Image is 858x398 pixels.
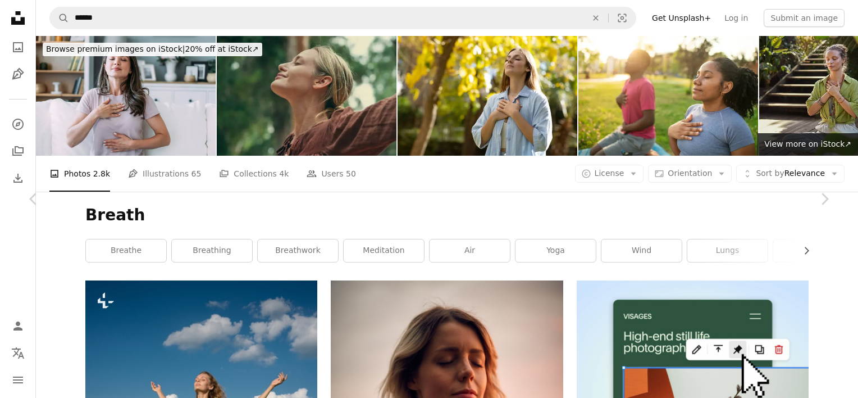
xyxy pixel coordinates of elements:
span: License [595,169,624,178]
a: yoga [515,239,596,262]
img: Woman with closed eyes putting hands on her chest [398,36,577,156]
a: Users 50 [307,156,356,192]
a: Illustrations [7,63,29,85]
a: air [430,239,510,262]
a: wind [601,239,682,262]
span: 50 [346,168,356,180]
a: lungs [687,239,768,262]
button: Orientation [648,165,732,183]
a: calm [773,239,854,262]
button: License [575,165,644,183]
a: Illustrations 65 [128,156,201,192]
a: breathing [172,239,252,262]
button: Language [7,342,29,364]
span: Browse premium images on iStock | [46,44,185,53]
a: Photos [7,36,29,58]
a: Explore [7,113,29,135]
span: Orientation [668,169,712,178]
form: Find visuals sitewide [49,7,636,29]
img: Woman doing calming breathing exercises at home. [36,36,216,156]
a: breathwork [258,239,338,262]
a: breathe [86,239,166,262]
button: Clear [583,7,608,29]
button: Menu [7,369,29,391]
a: Next [791,145,858,253]
button: Visual search [609,7,636,29]
button: Sort byRelevance [736,165,845,183]
a: Browse premium images on iStock|20% off at iStock↗ [36,36,269,63]
img: Woman breathing fresh air outdoors [217,36,396,156]
a: Log in / Sign up [7,315,29,337]
button: Search Unsplash [50,7,69,29]
span: Sort by [756,169,784,178]
a: Collections [7,140,29,162]
a: View more on iStock↗ [757,133,858,156]
span: View more on iStock ↗ [764,139,851,148]
a: meditation [344,239,424,262]
span: Relevance [756,168,825,179]
span: 20% off at iStock ↗ [46,44,259,53]
button: Submit an image [764,9,845,27]
span: 65 [191,168,202,180]
a: Collections 4k [219,156,289,192]
a: Log in [718,9,755,27]
span: 4k [279,168,289,180]
img: Young couple practicing yoga in a summer park, doing breathing exercise [578,36,758,156]
a: Get Unsplash+ [645,9,718,27]
h1: Breath [85,205,809,225]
